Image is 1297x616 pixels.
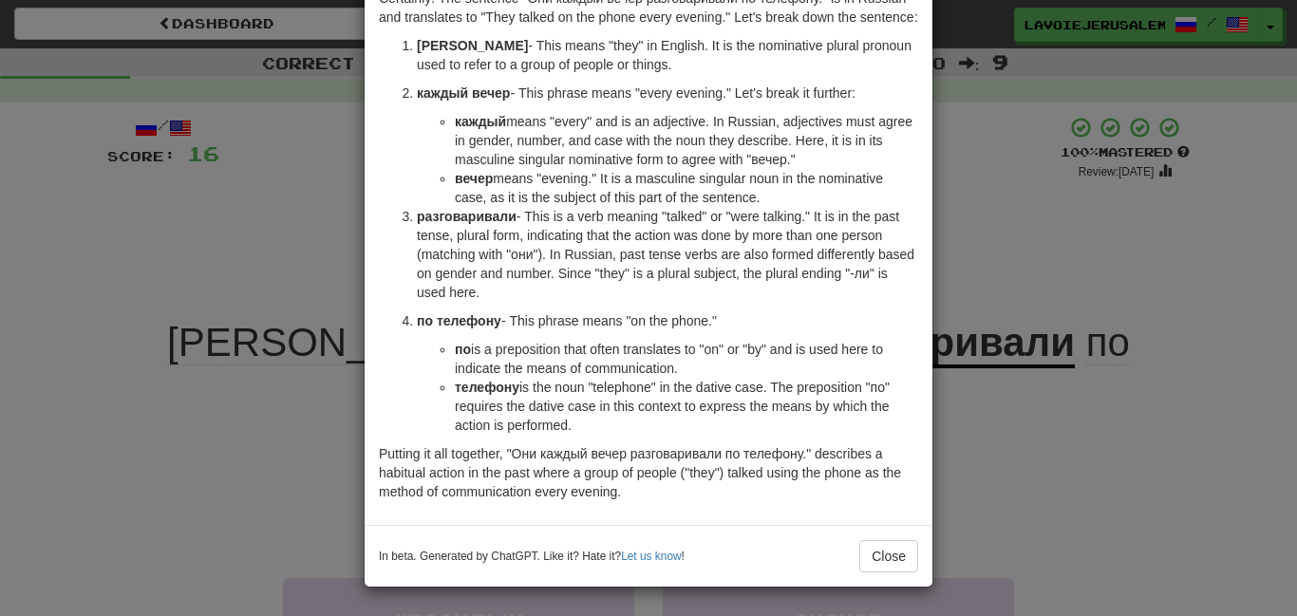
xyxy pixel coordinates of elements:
strong: по телефону [417,313,501,328]
p: - This phrase means "every evening." Let's break it further: [417,84,918,103]
strong: каждый [455,114,506,129]
li: is a preposition that often translates to "on" or "by" and is used here to indicate the means of ... [455,340,918,378]
p: - This is a verb meaning "talked" or "were talking." It is in the past tense, plural form, indica... [417,207,918,302]
p: Putting it all together, "Они каждый вечер разговаривали по телефону." describes a habitual actio... [379,444,918,501]
small: In beta. Generated by ChatGPT. Like it? Hate it? ! [379,549,685,565]
li: means "evening." It is a masculine singular noun in the nominative case, as it is the subject of ... [455,169,918,207]
li: means "every" and is an adjective. In Russian, adjectives must agree in gender, number, and case ... [455,112,918,169]
strong: вечер [455,171,493,186]
strong: телефону [455,380,519,395]
strong: каждый вечер [417,85,510,101]
button: Close [859,540,918,572]
p: - This phrase means "on the phone." [417,311,918,330]
a: Let us know [621,550,681,563]
strong: по [455,342,471,357]
p: - This means "they" in English. It is the nominative plural pronoun used to refer to a group of p... [417,36,918,74]
strong: [PERSON_NAME] [417,38,528,53]
li: is the noun "telephone" in the dative case. The preposition "по" requires the dative case in this... [455,378,918,435]
strong: разговаривали [417,209,517,224]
